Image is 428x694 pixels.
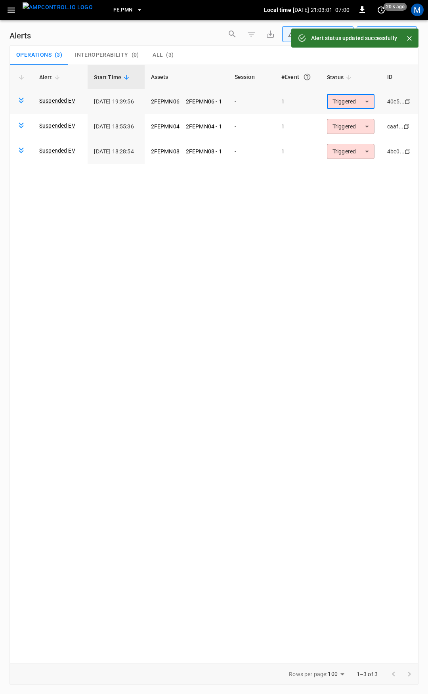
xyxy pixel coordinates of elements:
[264,6,291,14] p: Local time
[153,52,163,59] span: All
[75,52,128,59] span: Interoperability
[39,122,75,130] a: Suspended EV
[327,73,354,82] span: Status
[375,4,388,16] button: set refresh interval
[275,89,321,114] td: 1
[228,139,275,164] td: -
[16,52,52,59] span: Operations
[94,73,132,82] span: Start Time
[328,668,347,680] div: 100
[411,4,424,16] div: profile-icon
[55,52,62,59] span: ( 3 )
[228,89,275,114] td: -
[113,6,132,15] span: FE.PMN
[281,70,314,84] div: #Event
[387,147,405,155] div: 4bc0...
[88,89,144,114] td: [DATE] 19:39:56
[403,33,415,44] button: Close
[186,123,222,130] a: 2FEPMN04 - 1
[151,123,180,130] a: 2FEPMN04
[327,94,374,109] div: Triggered
[39,97,75,105] a: Suspended EV
[132,52,139,59] span: ( 0 )
[404,97,412,106] div: copy
[403,122,411,131] div: copy
[228,114,275,139] td: -
[88,114,144,139] td: [DATE] 18:55:36
[166,52,174,59] span: ( 3 )
[371,27,417,42] div: Last 24 hrs
[110,2,146,18] button: FE.PMN
[289,670,327,678] p: Rows per page:
[327,119,374,134] div: Triggered
[384,3,407,11] span: 20 s ago
[327,144,374,159] div: Triggered
[39,73,62,82] span: Alert
[381,65,418,89] th: ID
[387,122,403,130] div: caaf...
[186,98,222,105] a: 2FEPMN06 - 1
[293,6,350,14] p: [DATE] 21:03:01 -07:00
[275,114,321,139] td: 1
[23,2,93,12] img: ampcontrol.io logo
[228,65,275,89] th: Session
[10,29,31,42] h6: Alerts
[404,147,412,156] div: copy
[39,147,75,155] a: Suspended EV
[88,139,144,164] td: [DATE] 18:28:54
[145,65,228,89] th: Assets
[186,148,222,155] a: 2FEPMN08 - 1
[357,670,378,678] p: 1–3 of 3
[311,31,397,45] div: Alert status updated successfully
[300,70,314,84] button: An event is a single occurrence of an issue. An alert groups related events for the same asset, m...
[288,30,341,38] div: Unresolved
[151,98,180,105] a: 2FEPMN06
[151,148,180,155] a: 2FEPMN08
[387,98,405,105] div: 40c5...
[275,139,321,164] td: 1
